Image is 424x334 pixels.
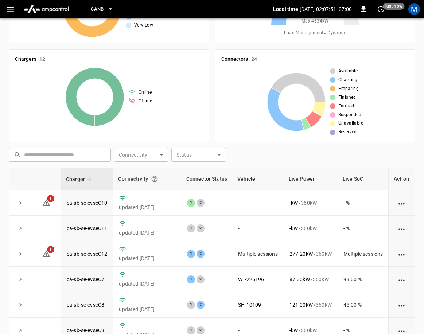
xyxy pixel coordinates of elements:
div: profile-icon [408,3,420,15]
p: updated [DATE] [119,255,175,262]
button: SanB [88,2,116,16]
div: / 360 kW [289,301,332,309]
th: Action [388,168,415,190]
p: - kW [289,225,298,232]
div: 1 [187,224,195,232]
div: 2 [197,275,205,283]
button: expand row [15,248,26,259]
span: Max. 4634 kW [302,18,329,25]
span: Load Management = Dynamic [284,30,346,37]
p: updated [DATE] [119,280,175,287]
p: updated [DATE] [119,204,175,211]
p: - kW [289,199,298,207]
div: 1 [187,250,195,258]
span: SanB [91,5,104,13]
th: Live SoC [338,168,389,190]
p: updated [DATE] [119,306,175,313]
span: Very Low [134,22,153,29]
th: Vehicle [232,168,284,190]
p: 277.20 kW [289,250,313,258]
div: action cell options [397,327,407,334]
span: Reserved [338,129,357,136]
h6: 12 [39,55,45,63]
div: / 360 kW [289,199,332,207]
div: 2 [197,250,205,258]
p: updated [DATE] [119,229,175,236]
div: / 360 kW [289,225,332,232]
p: 121.00 kW [289,301,313,309]
div: action cell options [397,199,407,207]
a: 1 [42,251,51,256]
span: 1 [47,246,54,253]
p: Local time [273,5,298,13]
td: - [232,190,284,216]
div: action cell options [397,301,407,309]
td: - % [338,190,389,216]
td: - [232,216,284,241]
button: set refresh interval [375,3,387,15]
th: Connector Status [181,168,232,190]
div: 1 [187,199,195,207]
p: - kW [289,327,298,334]
span: Unavailable [338,120,363,127]
span: Preparing [338,85,359,93]
a: ca-sb-se-evseC8 [67,302,104,308]
a: ca-sb-se-evseC12 [67,251,107,257]
button: expand row [15,223,26,234]
th: Live Power [284,168,338,190]
a: WT-225196 [238,276,264,282]
span: Faulted [338,103,354,110]
a: 1 [42,199,51,205]
div: / 360 kW [289,327,332,334]
div: / 360 kW [289,276,332,283]
span: just now [383,3,405,10]
div: 2 [197,224,205,232]
span: Available [338,68,358,75]
td: 98.00 % [338,267,389,292]
h6: 24 [251,55,257,63]
p: 87.30 kW [289,276,310,283]
div: Connectivity [118,172,176,185]
a: ca-sb-se-evseC10 [67,200,107,206]
button: expand row [15,197,26,208]
span: Charger [66,175,94,184]
td: - % [338,216,389,241]
div: 1 [187,275,195,283]
button: Connection between the charger and our software. [148,172,161,185]
div: action cell options [397,225,407,232]
td: 45.00 % [338,292,389,318]
h6: Chargers [15,55,36,63]
img: ampcontrol.io logo [21,2,72,16]
button: expand row [15,274,26,285]
button: expand row [15,299,26,310]
td: Multiple sessions [232,241,284,267]
a: ca-sb-se-evseC7 [67,276,104,282]
div: / 360 kW [289,250,332,258]
td: Multiple sessions [338,241,389,267]
div: action cell options [397,276,407,283]
div: 1 [187,301,195,309]
h6: Connectors [221,55,248,63]
div: action cell options [397,250,407,258]
span: Charging [338,76,358,84]
a: SH-10109 [238,302,261,308]
span: 1 [47,195,54,202]
div: 2 [197,199,205,207]
a: ca-sb-se-evseC9 [67,327,104,333]
a: ca-sb-se-evseC11 [67,225,107,231]
div: 2 [197,301,205,309]
span: Suspended [338,111,362,119]
span: Online [139,89,152,96]
span: Offline [139,98,152,105]
span: Finished [338,94,356,101]
p: [DATE] 02:07:51 -07:00 [300,5,352,13]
